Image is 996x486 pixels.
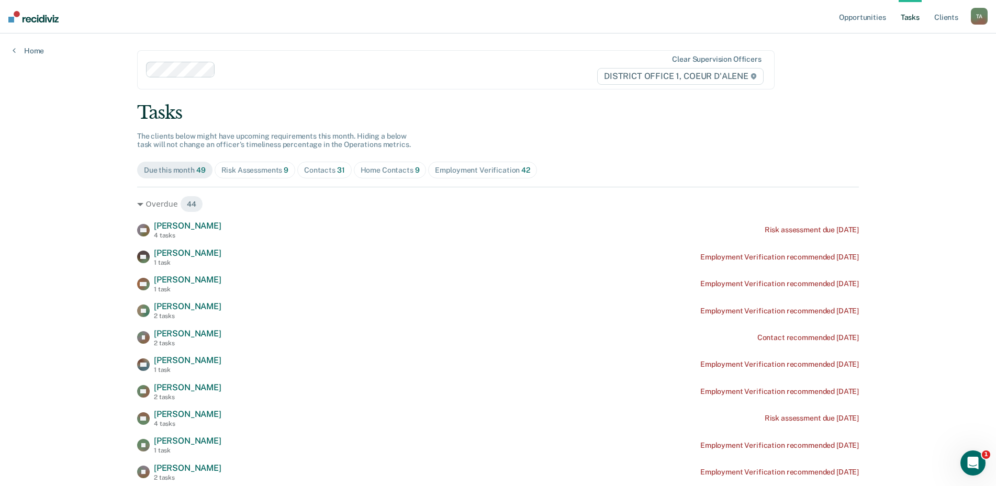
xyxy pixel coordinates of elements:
span: The clients below might have upcoming requirements this month. Hiding a below task will not chang... [137,132,411,149]
a: Home [13,46,44,55]
div: T A [971,8,988,25]
div: Employment Verification recommended [DATE] [700,253,859,262]
span: [PERSON_NAME] [154,463,221,473]
div: 2 tasks [154,393,221,401]
div: Employment Verification recommended [DATE] [700,468,859,477]
div: Risk assessment due [DATE] [765,414,859,423]
div: 1 task [154,259,221,266]
span: DISTRICT OFFICE 1, COEUR D'ALENE [597,68,764,85]
div: 2 tasks [154,340,221,347]
div: 1 task [154,447,221,454]
span: 9 [284,166,288,174]
div: Contacts [304,166,345,175]
iframe: Intercom live chat [960,450,986,476]
span: [PERSON_NAME] [154,248,221,258]
span: 42 [521,166,530,174]
div: 1 task [154,286,221,293]
span: 1 [982,450,990,459]
div: 1 task [154,366,221,374]
span: [PERSON_NAME] [154,409,221,419]
div: Home Contacts [361,166,420,175]
div: Contact recommended [DATE] [757,333,859,342]
div: Clear supervision officers [672,55,761,64]
img: Recidiviz [8,11,59,22]
div: 2 tasks [154,474,221,481]
span: [PERSON_NAME] [154,221,221,231]
button: TA [971,8,988,25]
span: [PERSON_NAME] [154,275,221,285]
span: [PERSON_NAME] [154,301,221,311]
div: Employment Verification recommended [DATE] [700,441,859,450]
div: Tasks [137,102,859,123]
span: [PERSON_NAME] [154,355,221,365]
span: 31 [337,166,345,174]
div: Risk assessment due [DATE] [765,225,859,234]
span: [PERSON_NAME] [154,436,221,446]
span: [PERSON_NAME] [154,329,221,338]
div: 4 tasks [154,232,221,239]
div: Due this month [144,166,206,175]
div: Employment Verification recommended [DATE] [700,279,859,288]
div: 2 tasks [154,312,221,320]
span: 44 [180,196,203,212]
span: 9 [415,166,420,174]
div: Employment Verification recommended [DATE] [700,360,859,369]
div: Employment Verification recommended [DATE] [700,307,859,315]
div: Overdue 44 [137,196,859,212]
span: [PERSON_NAME] [154,382,221,392]
div: Risk Assessments [221,166,289,175]
div: 4 tasks [154,420,221,427]
div: Employment Verification [435,166,530,175]
span: 49 [196,166,206,174]
div: Employment Verification recommended [DATE] [700,387,859,396]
